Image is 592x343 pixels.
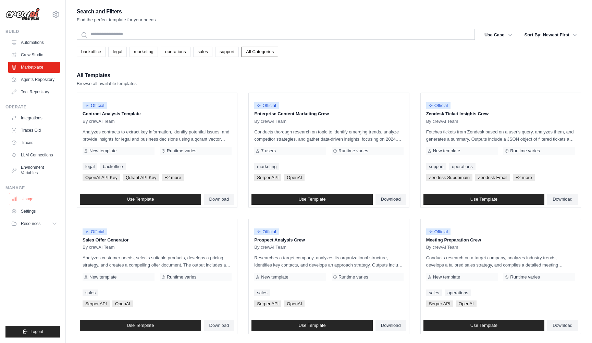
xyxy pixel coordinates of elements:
[77,7,156,16] h2: Search and Filters
[261,274,288,280] span: New template
[5,29,60,34] div: Build
[8,125,60,136] a: Traces Old
[475,174,510,181] span: Zendesk Email
[426,119,458,124] span: By crewAI Team
[83,237,232,244] p: Sales Offer Generator
[161,47,190,57] a: operations
[127,323,154,328] span: Use Template
[77,47,106,57] a: backoffice
[298,323,325,328] span: Use Template
[254,119,286,124] span: By crewAI Team
[381,323,401,328] span: Download
[298,197,325,202] span: Use Template
[83,245,115,250] span: By crewAI Team
[242,47,278,57] a: All Categories
[426,110,575,117] p: Zendesk Ticket Insights Crew
[254,237,403,244] p: Prospect Analysis Crew
[9,193,61,204] a: Usage
[204,194,235,205] a: Download
[83,300,110,307] span: Serper API
[8,74,60,85] a: Agents Repository
[423,194,545,205] a: Use Template
[83,254,232,269] p: Analyzes customer needs, selects suitable products, develops a pricing strategy, and creates a co...
[510,274,540,280] span: Runtime varies
[254,110,403,117] p: Enterprise Content Marketing Crew
[445,289,471,296] a: operations
[5,104,60,110] div: Operate
[254,174,281,181] span: Serper API
[123,174,159,181] span: Qdrant API Key
[89,274,116,280] span: New template
[167,274,197,280] span: Runtime varies
[423,320,545,331] a: Use Template
[510,148,540,154] span: Runtime varies
[426,254,575,269] p: Conducts research on a target company, analyzes industry trends, develops a tailored sales strate...
[254,163,279,170] a: marketing
[254,102,279,109] span: Official
[108,47,126,57] a: legal
[209,323,229,328] span: Download
[5,185,60,191] div: Manage
[426,245,458,250] span: By crewAI Team
[426,128,575,143] p: Fetches tickets from Zendesk based on a user's query, analyzes them, and generates a summary. Out...
[284,300,305,307] span: OpenAI
[251,320,373,331] a: Use Template
[5,8,40,21] img: Logo
[547,194,578,205] a: Download
[77,71,137,80] h2: All Templates
[254,245,286,250] span: By crewAI Team
[112,300,133,307] span: OpenAI
[215,47,239,57] a: support
[8,137,60,148] a: Traces
[470,323,497,328] span: Use Template
[8,162,60,178] a: Environment Variables
[426,289,442,296] a: sales
[520,29,581,41] button: Sort By: Newest First
[251,194,373,205] a: Use Template
[426,237,575,244] p: Meeting Preparation Crew
[77,16,156,23] p: Find the perfect template for your needs
[375,320,406,331] a: Download
[83,174,120,181] span: OpenAI API Key
[83,110,232,117] p: Contract Analysis Template
[254,254,403,269] p: Researches a target company, analyzes its organizational structure, identifies key contacts, and ...
[83,102,107,109] span: Official
[83,128,232,143] p: Analyzes contracts to extract key information, identify potential issues, and provide insights fo...
[193,47,212,57] a: sales
[83,289,98,296] a: sales
[21,221,40,226] span: Resources
[8,113,60,123] a: Integrations
[338,274,368,280] span: Runtime varies
[5,326,60,338] button: Logout
[261,148,276,154] span: 7 users
[77,80,137,87] p: Browse all available templates
[89,148,116,154] span: New template
[338,148,368,154] span: Runtime varies
[8,206,60,217] a: Settings
[480,29,516,41] button: Use Case
[8,62,60,73] a: Marketplace
[449,163,476,170] a: operations
[426,300,453,307] span: Serper API
[8,86,60,97] a: Tool Repository
[100,163,125,170] a: backoffice
[433,274,460,280] span: New template
[254,228,279,235] span: Official
[433,148,460,154] span: New template
[127,197,154,202] span: Use Template
[8,49,60,60] a: Crew Studio
[254,300,281,307] span: Serper API
[8,37,60,48] a: Automations
[83,119,115,124] span: By crewAI Team
[426,163,446,170] a: support
[209,197,229,202] span: Download
[167,148,197,154] span: Runtime varies
[381,197,401,202] span: Download
[8,218,60,229] button: Resources
[470,197,497,202] span: Use Template
[456,300,477,307] span: OpenAI
[553,197,572,202] span: Download
[80,194,201,205] a: Use Template
[254,128,403,143] p: Conducts thorough research on topic to identify emerging trends, analyze competitor strategies, a...
[375,194,406,205] a: Download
